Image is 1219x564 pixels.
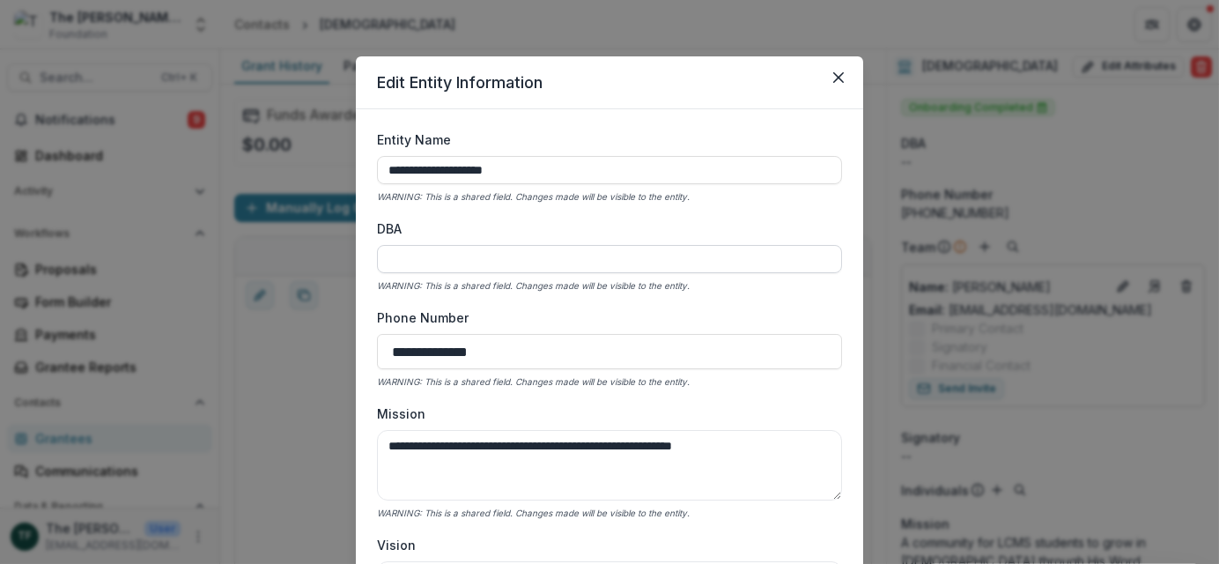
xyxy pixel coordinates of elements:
header: Edit Entity Information [356,56,863,109]
label: Entity Name [377,130,831,149]
label: Vision [377,536,831,554]
i: WARNING: This is a shared field. Changes made will be visible to the entity. [377,280,690,291]
label: Phone Number [377,308,831,327]
i: WARNING: This is a shared field. Changes made will be visible to the entity. [377,508,690,518]
i: WARNING: This is a shared field. Changes made will be visible to the entity. [377,191,690,202]
i: WARNING: This is a shared field. Changes made will be visible to the entity. [377,376,690,387]
label: DBA [377,219,831,238]
label: Mission [377,404,831,423]
button: Close [824,63,853,92]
